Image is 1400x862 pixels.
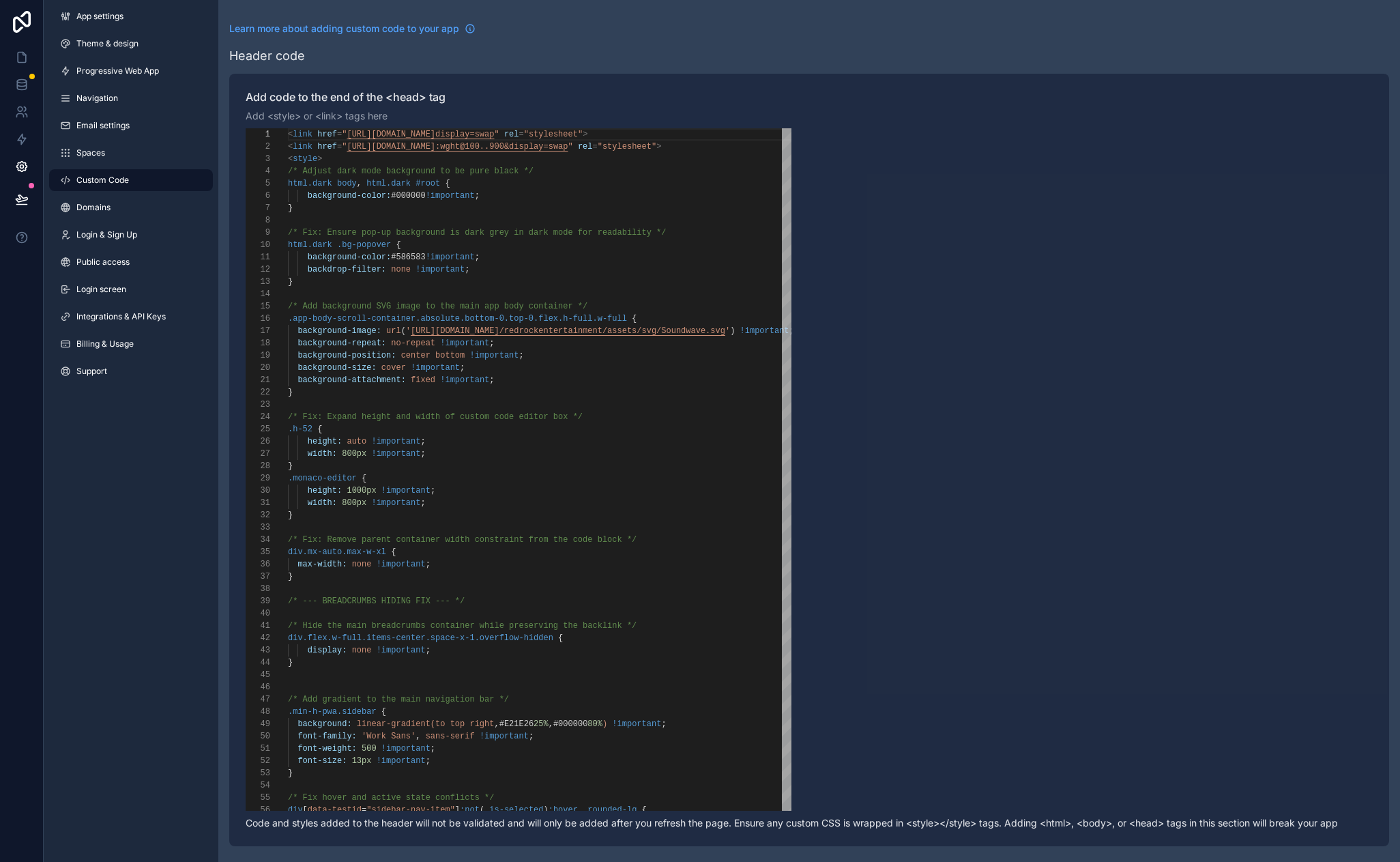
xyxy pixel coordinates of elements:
span: { [642,805,647,815]
span: no-repeat [391,339,435,348]
span: center [401,351,431,360]
span: ' [725,326,730,336]
span: !important [381,744,431,753]
span: rel [578,142,593,152]
label: Add code to the end of the <head> tag [246,90,1373,104]
div: 8 [246,214,270,227]
div: 51 [246,743,270,755]
div: 4 [246,165,270,177]
span: /* Fix hover and active state conflicts */ [288,793,494,803]
span: none [352,560,372,569]
div: 11 [246,251,270,263]
a: Navigation [49,87,213,109]
span: #000000 [391,191,425,201]
span: !important [377,560,426,569]
span: .h-52 [288,425,312,434]
span: ( [401,326,406,336]
span: " [342,130,347,139]
div: 48 [246,706,270,718]
div: 13 [246,276,270,288]
span: " [568,142,573,152]
span: !important [377,646,426,655]
span: ; [420,449,425,459]
a: Login screen [49,278,213,300]
span: div [288,805,303,815]
span: { [317,425,322,434]
span: href [317,142,337,152]
div: 41 [246,620,270,632]
span: #E21E26 [499,719,534,729]
span: none [391,265,411,274]
span: linear-gradient(to [357,719,446,729]
span: div.flex.w-full.items-center.space-x-1.overflow-hi [288,633,534,643]
span: Navigation [76,93,118,104]
a: Integrations & API Keys [49,306,213,328]
span: { [445,179,450,188]
span: } [288,658,293,667]
span: Email settings [76,120,130,131]
div: 33 [246,521,270,534]
div: 43 [246,644,270,657]
span: App settings [76,11,123,22]
span: ; [465,265,469,274]
div: 30 [246,485,270,497]
span: { [381,707,386,717]
span: fixed [411,375,435,385]
span: !important [377,756,426,766]
span: #root [415,179,440,188]
div: 5 [246,177,270,190]
span: < [288,142,293,152]
div: 39 [246,595,270,607]
a: Billing & Usage [49,333,213,355]
span: Billing & Usage [76,339,134,349]
span: div.mx-auto.max-w-xl [288,547,386,557]
span: ark mode for readability */ [534,228,666,238]
span: { [391,547,396,557]
span: = [593,142,598,152]
div: 49 [246,718,270,730]
span: 1000px [347,486,376,495]
div: 52 [246,755,270,767]
span: /* Add gradient to the main navigation bar */ [288,695,509,704]
div: 45 [246,669,270,681]
div: 15 [246,300,270,313]
span: { [632,314,637,324]
span: height: [308,486,342,495]
span: html.dark [288,179,332,188]
span: ; [529,732,534,741]
a: Progressive Web App [49,60,213,82]
a: Spaces [49,142,213,164]
span: backdrop-filter: [308,265,386,274]
span: < [288,130,293,139]
span: !important [612,719,661,729]
div: 18 [246,337,270,349]
span: ) [730,326,735,336]
a: Custom Code [49,169,213,191]
span: background-repeat: [297,339,386,348]
span: 800px [342,498,366,508]
span: html.dark [366,179,411,188]
span: > [583,130,587,139]
span: , [357,179,362,188]
span: Login screen [76,284,126,295]
span: = [362,805,366,815]
span: /redrockentertainment/assets/svg/Soundwave.svg [499,326,725,336]
span: !important [426,191,475,201]
div: 50 [246,730,270,743]
span: !important [740,326,789,336]
span: ] [455,805,460,815]
span: cover [381,363,406,373]
span: } [288,388,293,397]
span: rel [504,130,519,139]
span: Domains [76,202,111,213]
span: .min-h-pwa.sidebar [288,707,377,717]
span: = [337,130,342,139]
span: auto [347,437,366,446]
span: url [386,326,401,336]
span: /* Adjust dark mode background to be pure black */ [288,167,534,176]
span: Custom Code [76,175,129,186]
span: !important [371,449,420,459]
div: 7 [246,202,270,214]
div: 10 [246,239,270,251]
